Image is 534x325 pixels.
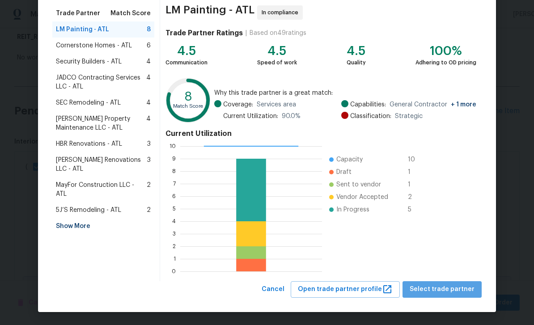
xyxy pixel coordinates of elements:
[223,100,253,109] span: Coverage:
[52,218,154,234] div: Show More
[408,168,422,177] span: 1
[223,112,278,121] span: Current Utilization:
[56,9,100,18] span: Trade Partner
[56,73,146,91] span: JADCO Contracting Services LLC - ATL
[173,104,203,109] text: Match Score
[243,29,250,38] div: |
[258,281,288,298] button: Cancel
[336,168,352,177] span: Draft
[395,112,423,121] span: Strategic
[147,41,151,50] span: 6
[110,9,151,18] span: Match Score
[347,58,366,67] div: Quality
[170,144,176,149] text: 10
[147,139,151,148] span: 3
[146,57,151,66] span: 4
[282,112,301,121] span: 90.0 %
[408,193,422,202] span: 2
[56,139,122,148] span: HBR Renovations - ATL
[257,46,297,55] div: 4.5
[146,114,151,132] span: 4
[173,206,176,211] text: 5
[262,284,284,295] span: Cancel
[415,46,476,55] div: 100%
[408,205,422,214] span: 5
[336,155,363,164] span: Capacity
[174,256,176,262] text: 1
[56,25,109,34] span: LM Painting - ATL
[403,281,482,298] button: Select trade partner
[56,206,121,215] span: 5J’S Remodeling - ATL
[165,58,208,67] div: Communication
[184,90,192,103] text: 8
[298,284,393,295] span: Open trade partner profile
[408,180,422,189] span: 1
[336,180,381,189] span: Sent to vendor
[147,25,151,34] span: 8
[172,169,176,174] text: 8
[146,73,151,91] span: 4
[56,156,147,173] span: [PERSON_NAME] Renovations LLC - ATL
[56,98,121,107] span: SEC Remodeling - ATL
[146,98,151,107] span: 4
[250,29,306,38] div: Based on 49 ratings
[173,231,176,236] text: 3
[291,281,400,298] button: Open trade partner profile
[390,100,476,109] span: General Contractor
[165,46,208,55] div: 4.5
[415,58,476,67] div: Adhering to OD pricing
[451,101,476,108] span: + 1 more
[172,269,176,274] text: 0
[165,29,243,38] h4: Trade Partner Ratings
[173,181,176,186] text: 7
[350,100,386,109] span: Capabilities:
[257,100,296,109] span: Services area
[56,57,122,66] span: Security Builders - ATL
[172,219,176,224] text: 4
[165,129,476,138] h4: Current Utilization
[347,46,366,55] div: 4.5
[336,205,369,214] span: In Progress
[56,114,146,132] span: [PERSON_NAME] Property Maintenance LLC - ATL
[172,156,176,161] text: 9
[350,112,391,121] span: Classification:
[56,41,132,50] span: Cornerstone Homes - ATL
[410,284,475,295] span: Select trade partner
[257,58,297,67] div: Speed of work
[172,194,176,199] text: 6
[173,244,176,249] text: 2
[214,89,476,97] span: Why this trade partner is a great match:
[56,181,147,198] span: MayFor Construction LLC - ATL
[336,193,388,202] span: Vendor Accepted
[147,156,151,173] span: 3
[147,206,151,215] span: 2
[262,8,302,17] span: In compliance
[408,155,422,164] span: 10
[165,5,254,20] span: LM Painting - ATL
[147,181,151,198] span: 2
